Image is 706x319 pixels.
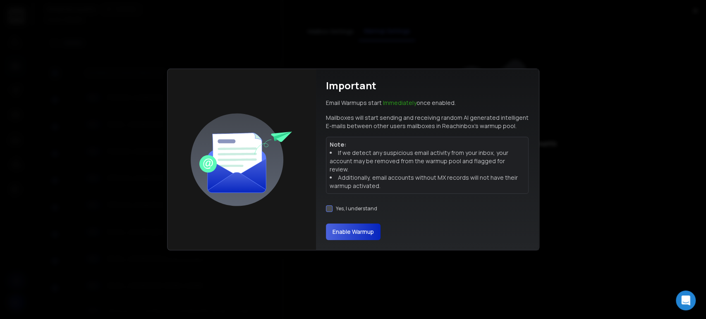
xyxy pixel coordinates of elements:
[326,224,381,240] button: Enable Warmup
[330,140,525,149] p: Note:
[383,99,416,107] span: Immediately
[336,205,377,212] label: Yes, I understand
[326,114,529,130] p: Mailboxes will start sending and receiving random AI generated intelligent E-mails between other ...
[330,149,525,174] li: If we detect any suspicious email activity from your inbox, your account may be removed from the ...
[676,290,696,310] div: Open Intercom Messenger
[326,79,376,92] h1: Important
[326,99,456,107] p: Email Warmups start once enabled.
[330,174,525,190] li: Additionally, email accounts without MX records will not have their warmup activated.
